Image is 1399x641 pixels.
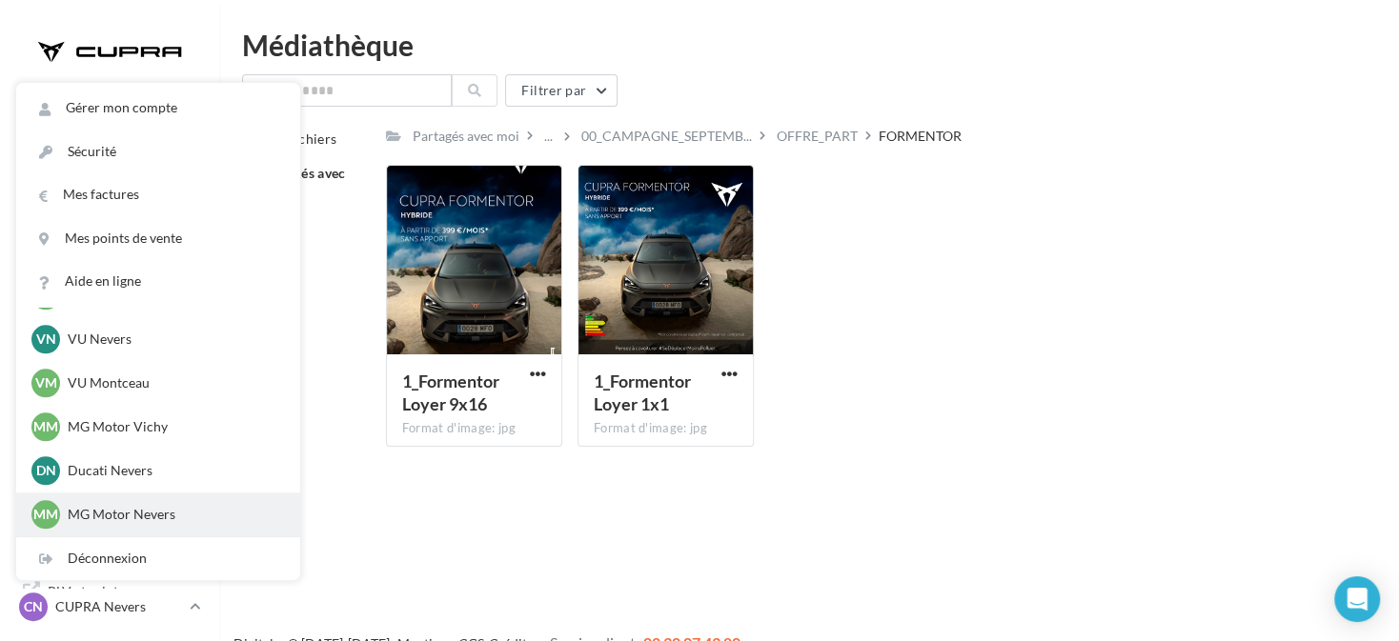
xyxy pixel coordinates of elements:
button: Filtrer par [505,74,618,107]
div: OFFRE_PART [777,127,858,146]
span: 00_CAMPAGNE_SEPTEMB... [581,127,752,146]
a: Sécurité [16,130,300,173]
p: MG Motor Vichy [68,417,277,436]
a: Campagnes [11,381,208,421]
button: Notifications [11,143,200,183]
a: Médiathèque [11,476,208,516]
a: Aide en ligne [16,260,300,303]
a: Mes points de vente [16,217,300,260]
div: FORMENTOR [879,127,962,146]
p: MG Motor Nevers [68,505,277,524]
a: Boîte de réception13 [11,237,208,278]
div: Format d'image: jpg [594,420,738,437]
a: Opérations [11,190,208,230]
a: SMS unitaire [11,334,208,374]
span: VM [35,373,57,392]
span: CN [24,597,43,616]
span: DN [36,461,56,480]
p: Ducati Nevers [68,461,277,480]
a: Calendrier [11,523,208,563]
span: MM [33,505,58,524]
div: Open Intercom Messenger [1334,576,1380,622]
div: Partagés avec moi [413,127,519,146]
a: Mes factures [16,173,300,216]
div: Format d'image: jpg [402,420,546,437]
a: CN CUPRA Nevers [15,589,204,625]
p: CUPRA Nevers [55,597,182,616]
div: Médiathèque [242,30,1376,59]
p: VU Montceau [68,373,277,392]
a: Contacts [11,429,208,469]
div: Déconnexion [16,537,300,580]
span: 1_Formentor Loyer 9x16 [402,371,499,414]
div: ... [540,123,557,150]
span: MM [33,417,58,436]
a: Gérer mon compte [16,87,300,130]
span: VN [36,330,56,349]
a: Visibilité en ligne [11,287,208,327]
span: 1_Formentor Loyer 1x1 [594,371,691,414]
p: VU Nevers [68,330,277,349]
span: Partagés avec moi [260,165,346,200]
